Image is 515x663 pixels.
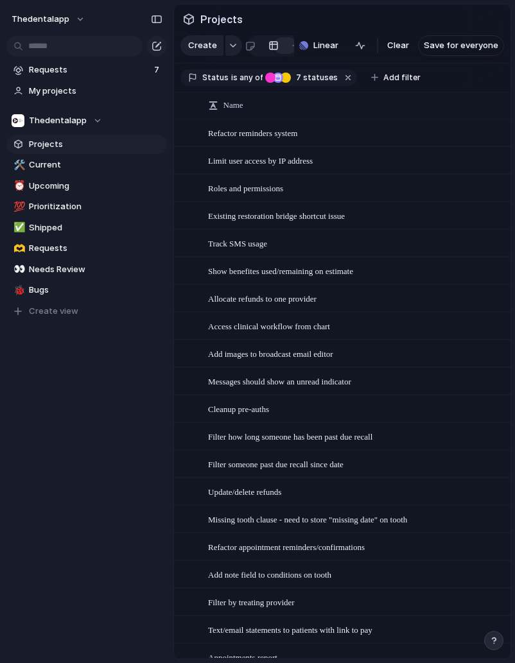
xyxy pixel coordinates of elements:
span: Missing tooth clause - need to store "missing date" on tooth [208,512,407,526]
span: Thedentalapp [29,114,87,127]
span: Filter by treating provider [208,594,295,609]
button: Create [180,35,223,56]
a: ✅Shipped [6,218,167,237]
span: Clear [387,39,409,52]
button: Save for everyone [418,35,504,56]
span: Show benefites used/remaining on estimate [208,263,353,278]
span: Upcoming [29,180,162,193]
span: Access clinical workflow from chart [208,318,330,333]
a: 🫶Requests [6,239,167,258]
span: Projects [29,138,162,151]
button: 💯 [12,200,24,213]
span: Add images to broadcast email editor [208,346,333,361]
span: Linear [313,39,338,52]
span: Shipped [29,221,162,234]
button: Linear [294,36,344,55]
button: Clear [382,35,414,56]
div: ✅ [13,220,22,235]
span: Prioritization [29,200,162,213]
button: ⏰ [12,180,24,193]
span: Current [29,159,162,171]
a: ⏰Upcoming [6,177,167,196]
button: Thedentalapp [6,111,167,130]
span: 7 [154,64,162,76]
button: Add filter [363,69,428,87]
span: thedentalapp [12,13,69,26]
span: any of [238,72,263,83]
span: Filter how long someone has been past due recall [208,429,372,443]
span: Save for everyone [424,39,498,52]
span: Bugs [29,284,162,297]
button: 🛠️ [12,159,24,171]
span: Update/delete refunds [208,484,281,499]
button: 🐞 [12,284,24,297]
span: Requests [29,242,162,255]
span: Projects [198,8,245,31]
a: 🛠️Current [6,155,167,175]
div: 🛠️ [13,158,22,173]
span: Name [223,99,243,112]
a: Requests7 [6,60,167,80]
div: 🫶 [13,241,22,256]
button: Create view [6,302,167,321]
button: isany of [229,71,265,85]
button: ✅ [12,221,24,234]
button: thedentalapp [6,9,92,30]
span: Refactor reminders system [208,125,297,140]
span: Filter someone past due recall since date [208,456,344,471]
span: Create [188,39,217,52]
a: Projects [6,135,167,154]
a: 🐞Bugs [6,280,167,300]
a: 💯Prioritization [6,197,167,216]
span: Track SMS usage [208,236,267,250]
span: 7 [292,73,303,82]
span: Limit user access by IP address [208,153,313,168]
span: Needs Review [29,263,162,276]
span: Allocate refunds to one provider [208,291,317,306]
div: 👀 [13,262,22,277]
span: Text/email statements to patients with link to pay [208,622,372,637]
span: Status [202,72,229,83]
button: 👀 [12,263,24,276]
a: My projects [6,82,167,101]
button: 🫶 [12,242,24,255]
span: Roles and permissions [208,180,283,195]
span: statuses [292,72,338,83]
span: is [231,72,238,83]
div: 💯 [13,200,22,214]
span: Requests [29,64,150,76]
a: 👀Needs Review [6,260,167,279]
div: 🐞 [13,283,22,298]
span: Messages should show an unread indicator [208,374,351,388]
span: Add note field to conditions on tooth [208,567,331,581]
div: ⏰ [13,178,22,193]
span: My projects [29,85,162,98]
span: Refactor appointment reminders/confirmations [208,539,365,554]
span: Add filter [383,72,421,83]
span: Existing restoration bridge shortcut issue [208,208,345,223]
span: Cleanup pre-auths [208,401,269,416]
button: 7 statuses [264,71,340,85]
span: Create view [29,305,78,318]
